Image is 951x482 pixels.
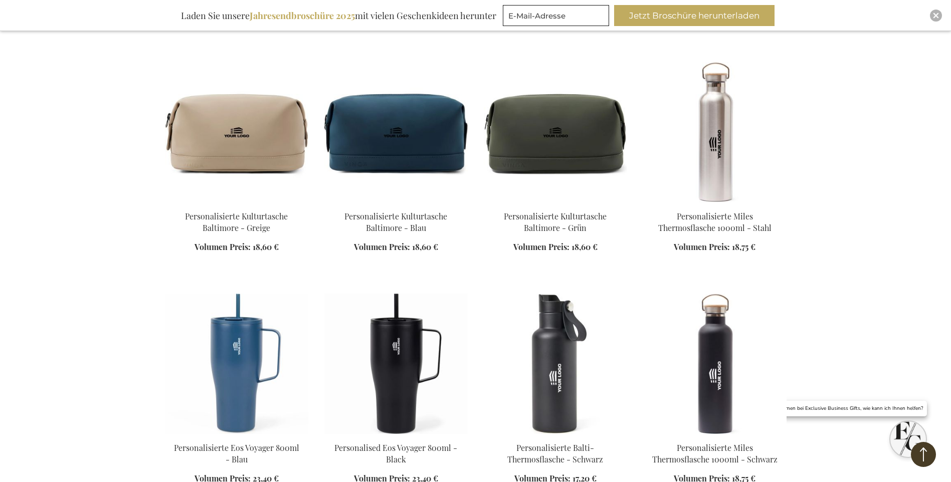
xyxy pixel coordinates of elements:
[484,198,627,208] a: Personalised Baltimore Toiletry Bag - Green
[503,5,609,26] input: E-Mail-Adresse
[732,242,755,252] span: 18,75 €
[250,10,355,22] b: Jahresendbroschüre 2025
[504,211,607,233] a: Personalisierte Kulturtasche Baltimore - Grün
[412,242,438,252] span: 18,60 €
[643,62,787,202] img: Personalisierte Miles Thermosflasche 1000ml - Stahl
[344,211,447,233] a: Personalisierte Kulturtasche Baltimore - Blau
[185,211,288,233] a: Personalisierte Kulturtasche Baltimore - Greige
[484,294,627,434] img: Personalised Balti Vacuum Bottle
[195,242,279,253] a: Volumen Preis: 18,60 €
[354,242,410,252] span: Volumen Preis:
[165,198,308,208] a: Personalised Baltimore Toiletry Bag - Greige
[334,442,457,464] a: Personalised Eos Voyager 800ml - Black
[652,442,778,464] a: Personalisierte Miles Thermosflasche 1000ml - Schwarz
[324,198,468,208] a: Personalised Baltimore Toiletry Bag - Blue
[643,294,787,434] img: Personalised Miles Vacuum Bottle 1000ml
[354,242,438,253] a: Volumen Preis: 18,60 €
[930,10,942,22] div: Close
[513,242,569,252] span: Volumen Preis:
[643,430,787,439] a: Personalised Miles Vacuum Bottle 1000ml
[484,430,627,439] a: Personalised Balti Vacuum Bottle
[165,294,308,434] img: Personalised big water bottle cup
[195,242,251,252] span: Volumen Preis:
[658,211,772,233] a: Personalisierte Miles Thermosflasche 1000ml - Stahl
[165,62,308,202] img: Personalised Baltimore Toiletry Bag - Greige
[572,242,598,252] span: 18,60 €
[507,442,603,464] a: Personalisierte Balti-Thermosflasche - Schwarz
[176,5,501,26] div: Laden Sie unsere mit vielen Geschenkideen herunter
[324,62,468,202] img: Personalised Baltimore Toiletry Bag - Blue
[513,242,598,253] a: Volumen Preis: 18,60 €
[674,242,730,252] span: Volumen Preis:
[165,430,308,439] a: Personalised big water bottle cup
[484,62,627,202] img: Personalised Baltimore Toiletry Bag - Green
[253,242,279,252] span: 18,60 €
[324,430,468,439] a: personalised EOS cup
[174,442,299,464] a: Personalisierte Eos Voyager 800ml - Blau
[324,294,468,434] img: personalised EOS cup
[674,242,755,253] a: Volumen Preis: 18,75 €
[503,5,612,29] form: marketing offers and promotions
[614,5,775,26] button: Jetzt Broschüre herunterladen
[933,13,939,19] img: Close
[643,198,787,208] a: Personalisierte Miles Thermosflasche 1000ml - Stahl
